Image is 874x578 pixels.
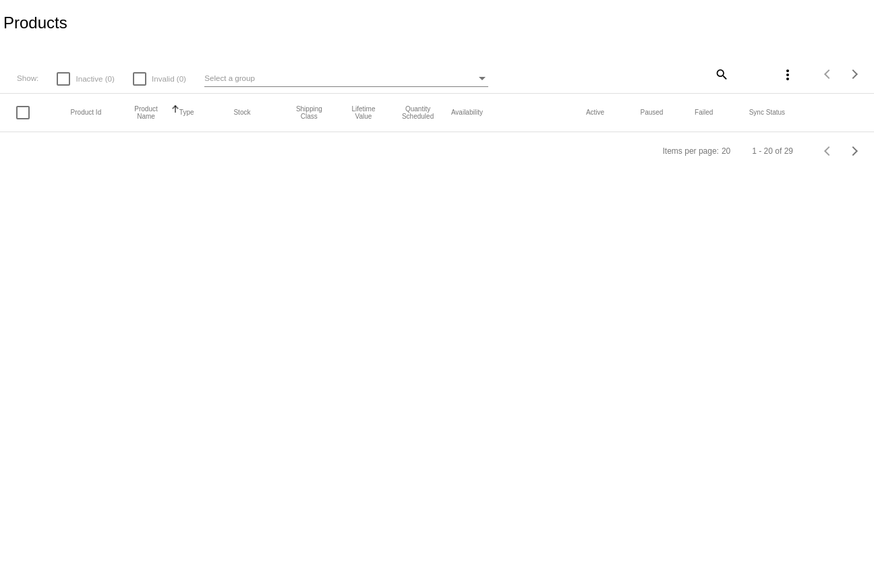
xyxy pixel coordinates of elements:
h2: Products [3,13,67,32]
div: 1 - 20 of 29 [752,146,793,156]
span: Invalid (0) [152,71,186,87]
span: Select a group [204,74,255,82]
span: Show: [17,74,38,82]
button: Change sorting for StockLevel [233,109,250,117]
button: Change sorting for ProductName [125,105,167,120]
span: Inactive (0) [76,71,114,87]
button: Previous page [815,138,842,165]
button: Change sorting for QuantityScheduled [397,105,439,120]
mat-header-cell: Availability [451,109,586,116]
button: Next page [842,61,869,88]
div: 20 [722,146,730,156]
button: Next page [842,138,869,165]
button: Change sorting for TotalQuantityScheduledActive [586,109,604,117]
button: Change sorting for TotalQuantityScheduledPaused [640,109,663,117]
mat-icon: more_vert [780,67,796,83]
button: Change sorting for ShippingClass [288,105,330,120]
button: Change sorting for ProductType [179,109,194,117]
div: Items per page: [663,146,719,156]
mat-icon: search [713,63,729,84]
button: Change sorting for ValidationErrorCode [749,109,785,117]
button: Change sorting for TotalQuantityFailed [695,109,713,117]
button: Change sorting for LifetimeValue [343,105,385,120]
button: Change sorting for ExternalId [71,109,102,117]
mat-select: Select a group [204,70,488,87]
button: Previous page [815,61,842,88]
